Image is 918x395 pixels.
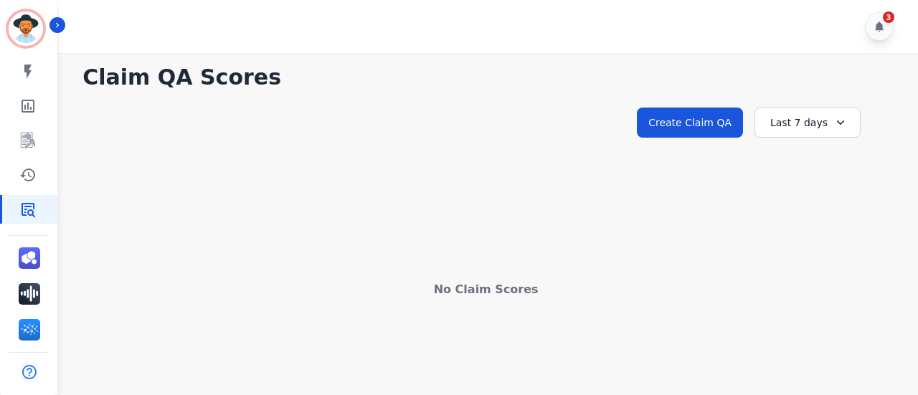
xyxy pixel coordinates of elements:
[754,108,861,138] div: Last 7 days
[637,108,743,138] button: Create Claim QA
[82,281,889,298] div: No Claim Scores
[82,65,889,90] h1: Claim QA Scores
[9,11,43,46] img: Bordered avatar
[883,11,894,23] div: 3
